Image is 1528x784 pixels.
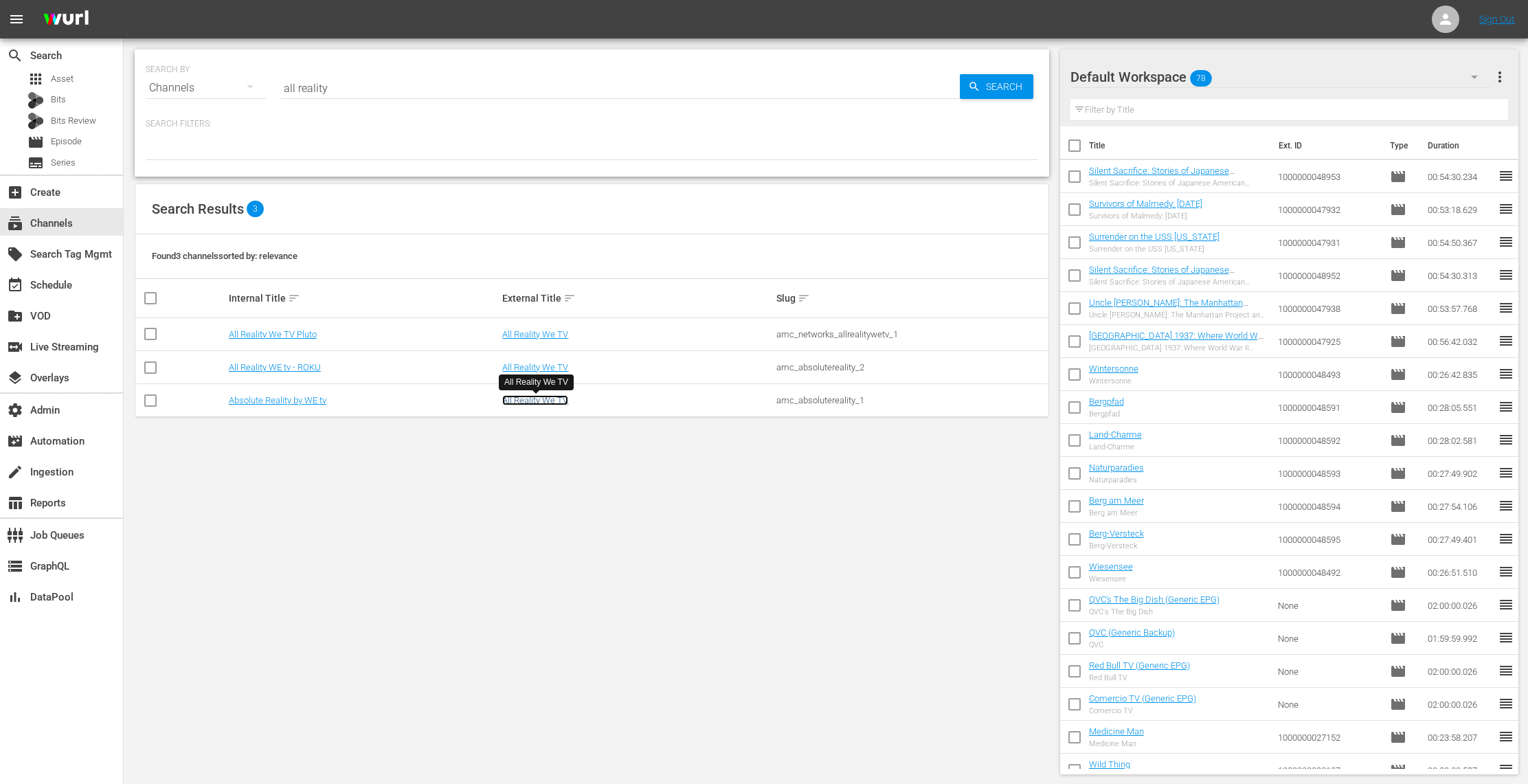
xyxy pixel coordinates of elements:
[1498,629,1514,646] span: reorder
[1089,574,1133,583] div: Wiesensee
[1272,721,1385,754] td: 1000000027152
[1390,465,1406,482] span: Episode
[1390,366,1406,383] span: Episode
[1089,232,1220,242] a: Surrender on the USS [US_STATE]
[1272,160,1385,193] td: 1000000048953
[1089,344,1267,352] div: [GEOGRAPHIC_DATA] 1937: Where World War II Began
[1089,607,1220,616] div: QVC's The Big Dish
[1089,363,1138,374] a: Wintersonne
[1089,706,1196,715] div: Comercio TV
[1272,325,1385,358] td: 1000000047925
[1390,696,1406,713] span: Episode
[1272,292,1385,325] td: 1000000047938
[1498,333,1514,349] span: reorder
[1422,622,1498,655] td: 01:59:59.992
[1272,193,1385,226] td: 1000000047932
[1272,655,1385,688] td: None
[27,134,44,150] span: Episode
[51,72,74,86] span: Asset
[1422,490,1498,523] td: 00:27:54.106
[1089,673,1190,682] div: Red Bull TV
[7,277,23,293] span: Schedule
[1498,432,1514,448] span: reorder
[152,251,297,261] span: Found 3 channels sorted by: relevance
[7,558,23,574] span: GraphQL
[1390,564,1406,581] span: Episode
[1422,193,1498,226] td: 00:53:18.629
[1272,523,1385,556] td: 1000000048595
[1089,508,1144,517] div: Berg am Meer
[1089,495,1144,506] a: Berg am Meer
[1422,688,1498,721] td: 02:00:00.026
[1422,457,1498,490] td: 00:27:49.902
[1498,201,1514,217] span: reorder
[1498,662,1514,679] span: reorder
[1272,490,1385,523] td: 1000000048594
[1498,695,1514,712] span: reorder
[980,74,1033,99] span: Search
[1390,267,1406,284] span: Episode
[1422,391,1498,424] td: 00:28:05.551
[51,93,66,107] span: Bits
[776,362,1046,372] div: amc_absolutereality_2
[1272,589,1385,622] td: None
[1089,179,1267,188] div: Silent Sacrifice: Stories of Japanese American Incarceration - Part 2
[1089,245,1220,254] div: Surrender on the USS [US_STATE]
[1390,498,1406,515] span: Episode
[1422,523,1498,556] td: 00:27:49.401
[1089,396,1124,407] a: Bergpfad
[7,464,23,480] span: Ingestion
[1089,212,1202,221] div: Survivors of Malmedy: [DATE]
[1498,267,1514,283] span: reorder
[1390,300,1406,317] span: Episode
[7,527,23,544] span: Job Queues
[51,156,76,170] span: Series
[563,292,576,304] span: sort
[1089,759,1130,770] a: Wild Thing
[7,589,23,605] span: DataPool
[1390,168,1406,185] span: Episode
[152,201,244,217] span: Search Results
[1498,530,1514,547] span: reorder
[1498,497,1514,514] span: reorder
[1479,14,1515,25] a: Sign Out
[1089,627,1175,638] a: QVC (Generic Backup)
[1272,391,1385,424] td: 1000000048591
[1089,265,1235,285] a: Silent Sacrifice: Stories of Japanese American Incarceration - Part 1
[1498,563,1514,580] span: reorder
[1272,358,1385,391] td: 1000000048493
[504,377,568,388] div: All Reality We TV
[1089,410,1124,418] div: Bergpfad
[1089,377,1138,385] div: Wintersonne
[7,370,23,386] span: Overlays
[27,113,44,129] div: Bits Review
[7,47,23,64] span: Search
[1089,331,1266,351] a: [GEOGRAPHIC_DATA] 1937: Where World War II Began
[1272,457,1385,490] td: 1000000048593
[7,339,23,355] span: Live Streaming
[1070,58,1491,96] div: Default Workspace
[1422,655,1498,688] td: 02:00:00.026
[1492,60,1508,93] button: more_vert
[27,155,44,171] span: Series
[1492,69,1508,85] span: more_vert
[247,201,264,217] span: 3
[1089,311,1267,320] div: Uncle [PERSON_NAME]: The Manhattan Project and Beyond
[1089,166,1235,186] a: Silent Sacrifice: Stories of Japanese American Incarceration - Part 2
[1390,531,1406,548] span: Episode
[1498,399,1514,415] span: reorder
[1498,234,1514,250] span: reorder
[33,3,99,36] img: ans4CAIJ8jUAAAAAAAAAAAAAAAAAAAAAAAAgQb4GAAAAAAAAAAAAAAAAAAAAAAAAJMjXAAAAAAAAAAAAAAAAAAAAAAAAgAT5G...
[1089,475,1144,484] div: Naturparadies
[1272,556,1385,589] td: 1000000048492
[1422,358,1498,391] td: 00:26:42.835
[1272,259,1385,292] td: 1000000048952
[1419,126,1502,165] th: Duration
[1422,721,1498,754] td: 00:23:58.207
[1089,561,1133,572] a: Wiesensee
[1089,278,1267,287] div: Silent Sacrifice: Stories of Japanese American Incarceration - Part 1
[1272,226,1385,259] td: 1000000047931
[1390,333,1406,350] span: Episode
[776,290,1046,306] div: Slug
[1089,462,1144,473] a: Naturparadies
